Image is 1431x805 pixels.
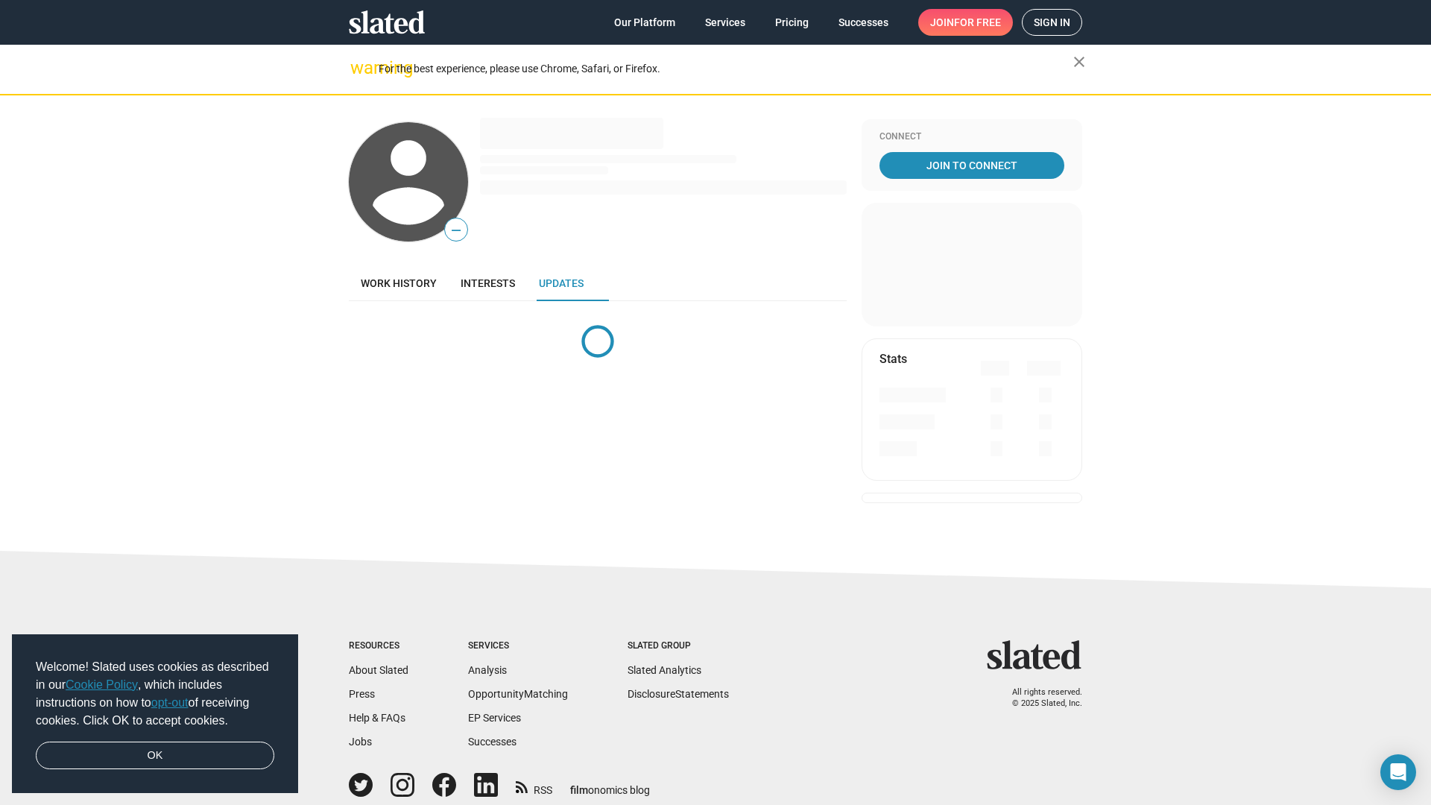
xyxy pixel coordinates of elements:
[468,640,568,652] div: Services
[827,9,900,36] a: Successes
[350,59,368,77] mat-icon: warning
[516,774,552,798] a: RSS
[1070,53,1088,71] mat-icon: close
[602,9,687,36] a: Our Platform
[628,688,729,700] a: DisclosureStatements
[349,736,372,748] a: Jobs
[879,351,907,367] mat-card-title: Stats
[468,736,517,748] a: Successes
[570,784,588,796] span: film
[918,9,1013,36] a: Joinfor free
[954,9,1001,36] span: for free
[930,9,1001,36] span: Join
[705,9,745,36] span: Services
[1380,754,1416,790] div: Open Intercom Messenger
[628,664,701,676] a: Slated Analytics
[879,152,1064,179] a: Join To Connect
[379,59,1073,79] div: For the best experience, please use Chrome, Safari, or Firefox.
[445,221,467,240] span: —
[461,277,515,289] span: Interests
[693,9,757,36] a: Services
[882,152,1061,179] span: Join To Connect
[1034,10,1070,35] span: Sign in
[570,771,650,798] a: filmonomics blog
[628,640,729,652] div: Slated Group
[349,640,408,652] div: Resources
[449,265,527,301] a: Interests
[838,9,888,36] span: Successes
[349,688,375,700] a: Press
[996,687,1082,709] p: All rights reserved. © 2025 Slated, Inc.
[614,9,675,36] span: Our Platform
[36,658,274,730] span: Welcome! Slated uses cookies as described in our , which includes instructions on how to of recei...
[527,265,596,301] a: Updates
[1022,9,1082,36] a: Sign in
[468,664,507,676] a: Analysis
[539,277,584,289] span: Updates
[12,634,298,794] div: cookieconsent
[151,696,189,709] a: opt-out
[349,265,449,301] a: Work history
[775,9,809,36] span: Pricing
[36,742,274,770] a: dismiss cookie message
[361,277,437,289] span: Work history
[763,9,821,36] a: Pricing
[349,712,405,724] a: Help & FAQs
[468,688,568,700] a: OpportunityMatching
[66,678,138,691] a: Cookie Policy
[468,712,521,724] a: EP Services
[349,664,408,676] a: About Slated
[879,131,1064,143] div: Connect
